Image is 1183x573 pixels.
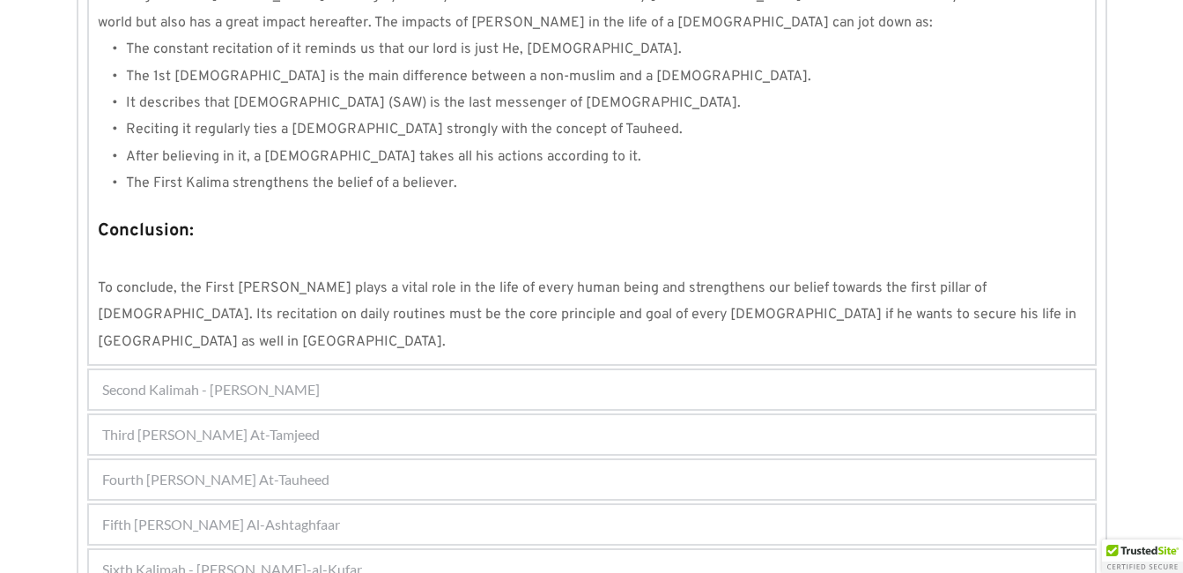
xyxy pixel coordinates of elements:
[126,41,682,58] span: The constant recitation of it reminds us that our lord is just He, [DEMOGRAPHIC_DATA].
[126,94,741,112] span: It describes that [DEMOGRAPHIC_DATA] (SAW) is the last messenger of [DEMOGRAPHIC_DATA].
[126,148,641,166] span: After believing in it, a [DEMOGRAPHIC_DATA] takes all his actions according to it.
[98,279,1080,351] span: To conclude, the First [PERSON_NAME] plays a vital role in the life of every human being and stre...
[1102,540,1183,573] div: TrustedSite Certified
[98,220,194,242] strong: Conclusion:
[102,514,340,535] span: Fifth [PERSON_NAME] Al-Ashtaghfaar
[126,68,811,86] span: The 1st [DEMOGRAPHIC_DATA] is the main difference between a non-muslim and a [DEMOGRAPHIC_DATA].
[102,379,320,400] span: Second Kalimah - [PERSON_NAME]
[126,175,457,192] span: The First Kalima strengthens the belief of a believer.
[102,469,329,490] span: Fourth [PERSON_NAME] At-Tauheed
[126,121,683,138] span: Reciting it regularly ties a [DEMOGRAPHIC_DATA] strongly with the concept of Tauheed.
[102,424,320,445] span: Third [PERSON_NAME] At-Tamjeed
